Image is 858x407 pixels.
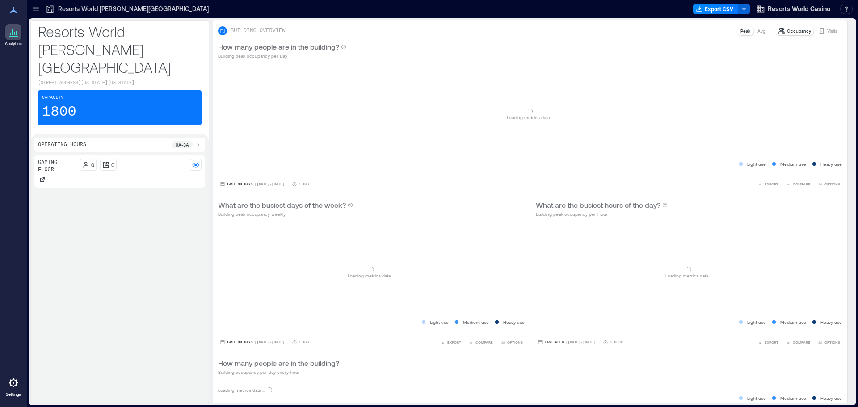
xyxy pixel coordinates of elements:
[218,52,346,59] p: Building peak occupancy per Day
[218,358,339,369] p: How many people are in the building?
[231,27,285,34] p: BUILDING OVERVIEW
[824,181,840,187] span: OPTIONS
[498,338,525,347] button: OPTIONS
[536,210,668,218] p: Building peak occupancy per Hour
[780,319,806,326] p: Medium use
[536,200,660,210] p: What are the busiest hours of the day?
[753,2,833,16] button: Resorts World Casino
[780,394,806,402] p: Medium use
[820,160,842,168] p: Heavy use
[747,160,766,168] p: Light use
[42,103,76,121] p: 1800
[765,181,778,187] span: EXPORT
[111,161,114,168] p: 0
[765,340,778,345] span: EXPORT
[38,80,202,87] p: [STREET_ADDRESS][US_STATE][US_STATE]
[827,27,837,34] p: Visits
[218,210,353,218] p: Building peak occupancy weekly
[824,340,840,345] span: OPTIONS
[6,392,21,397] p: Settings
[816,180,842,189] button: OPTIONS
[218,338,286,347] button: Last 90 Days |[DATE]-[DATE]
[218,386,265,394] p: Loading metrics data ...
[820,319,842,326] p: Heavy use
[784,338,812,347] button: COMPARE
[757,27,765,34] p: Avg
[740,27,750,34] p: Peak
[507,340,523,345] span: OPTIONS
[467,338,495,347] button: COMPARE
[299,340,310,345] p: 1 Day
[218,369,339,376] p: Building occupancy per day every hour
[784,180,812,189] button: COMPARE
[447,340,461,345] span: EXPORT
[218,200,346,210] p: What are the busiest days of the week?
[536,338,597,347] button: Last Week |[DATE]-[DATE]
[2,21,25,49] a: Analytics
[820,394,842,402] p: Heavy use
[218,42,339,52] p: How many people are in the building?
[58,4,209,13] p: Resorts World [PERSON_NAME][GEOGRAPHIC_DATA]
[768,4,830,13] span: Resorts World Casino
[793,340,810,345] span: COMPARE
[756,180,780,189] button: EXPORT
[438,338,463,347] button: EXPORT
[218,180,286,189] button: Last 90 Days |[DATE]-[DATE]
[38,159,76,173] p: Gaming Floor
[38,141,86,148] p: Operating Hours
[475,340,493,345] span: COMPARE
[816,338,842,347] button: OPTIONS
[747,394,766,402] p: Light use
[463,319,489,326] p: Medium use
[780,160,806,168] p: Medium use
[176,141,189,148] p: 9a - 3a
[610,340,623,345] p: 1 Hour
[787,27,811,34] p: Occupancy
[3,372,24,400] a: Settings
[430,319,449,326] p: Light use
[503,319,525,326] p: Heavy use
[747,319,766,326] p: Light use
[756,338,780,347] button: EXPORT
[299,181,310,187] p: 1 Day
[693,4,739,14] button: Export CSV
[42,94,63,101] p: Capacity
[793,181,810,187] span: COMPARE
[5,41,22,46] p: Analytics
[665,272,712,279] p: Loading metrics data ...
[38,22,202,76] p: Resorts World [PERSON_NAME][GEOGRAPHIC_DATA]
[507,114,554,121] p: Loading metrics data ...
[91,161,94,168] p: 0
[348,272,395,279] p: Loading metrics data ...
